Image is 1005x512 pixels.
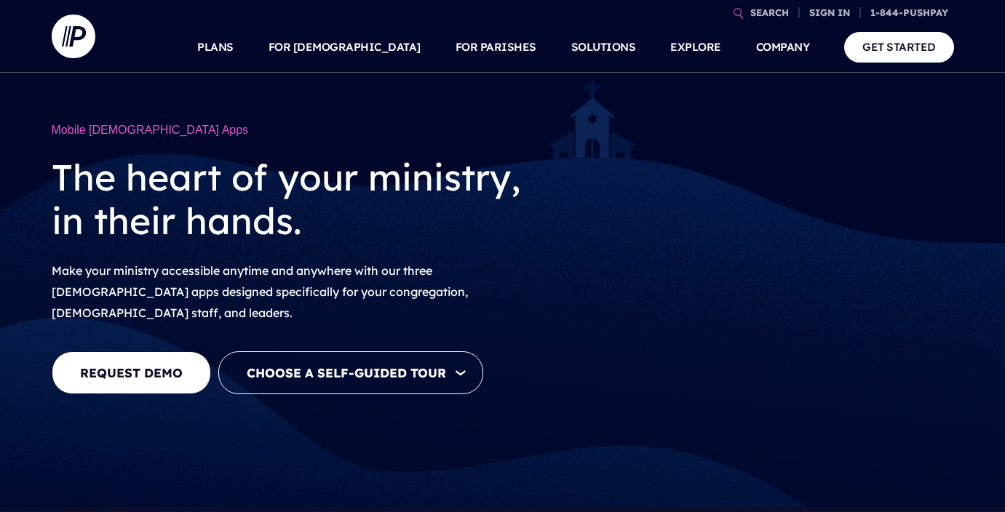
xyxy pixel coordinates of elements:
[52,351,211,394] a: REQUEST DEMO
[456,22,536,73] a: FOR PARISHES
[52,263,468,320] span: Make your ministry accessible anytime and anywhere with our three [DEMOGRAPHIC_DATA] apps designe...
[756,22,810,73] a: COMPANY
[52,144,562,255] h2: The heart of your ministry, in their hands.
[844,32,954,62] a: GET STARTED
[197,22,234,73] a: PLANS
[218,351,483,394] button: Choose a Self-guided Tour
[52,116,562,144] h1: Mobile [DEMOGRAPHIC_DATA] Apps
[670,22,721,73] a: EXPLORE
[571,22,636,73] a: SOLUTIONS
[269,22,421,73] a: FOR [DEMOGRAPHIC_DATA]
